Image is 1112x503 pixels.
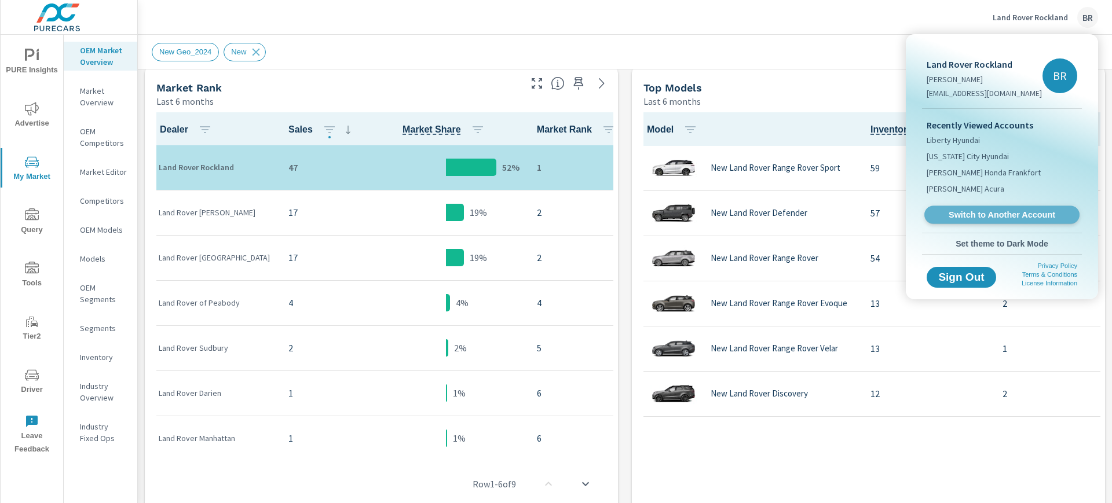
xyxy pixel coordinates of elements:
[1022,271,1077,278] a: Terms & Conditions
[927,167,1041,178] span: [PERSON_NAME] Honda Frankfort
[927,118,1077,132] p: Recently Viewed Accounts
[1038,262,1077,269] a: Privacy Policy
[924,206,1080,224] a: Switch to Another Account
[927,267,996,288] button: Sign Out
[1042,58,1077,93] div: BR
[1022,280,1077,287] a: License Information
[922,233,1082,254] button: Set theme to Dark Mode
[927,57,1042,71] p: Land Rover Rockland
[927,134,980,146] span: Liberty Hyundai
[931,210,1073,221] span: Switch to Another Account
[927,183,1004,194] span: [PERSON_NAME] Acura
[927,87,1042,99] p: [EMAIL_ADDRESS][DOMAIN_NAME]
[927,150,1009,162] span: [US_STATE] City Hyundai
[936,272,987,282] span: Sign Out
[927,74,1042,85] p: [PERSON_NAME]
[927,238,1077,249] span: Set theme to Dark Mode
